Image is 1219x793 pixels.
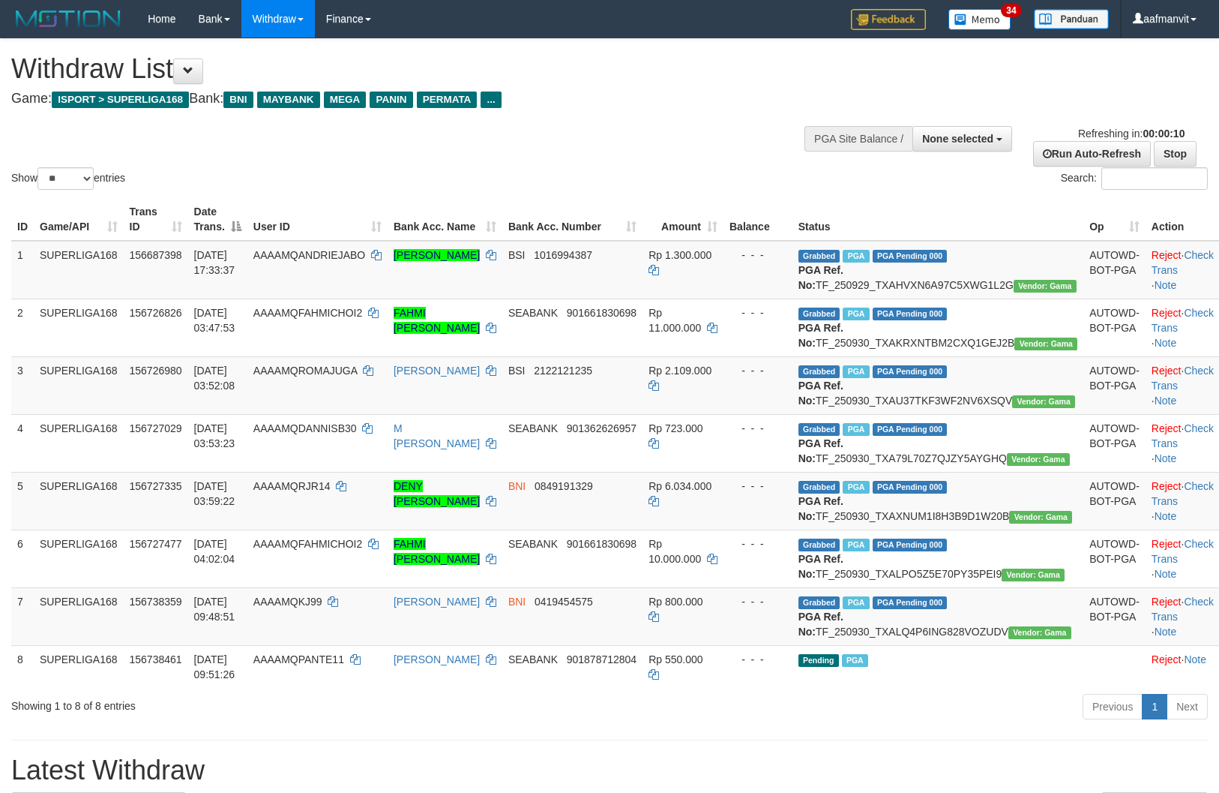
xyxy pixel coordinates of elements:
[1152,365,1214,392] a: Check Trans
[502,198,642,241] th: Bank Acc. Number: activate to sort column ascending
[792,241,1083,299] td: TF_250929_TXAHVXN6A97C5XWG1L2G
[34,299,124,356] td: SUPERLIGA168
[648,596,702,608] span: Rp 800.000
[792,198,1083,241] th: Status
[11,167,125,190] label: Show entries
[729,305,786,320] div: - - -
[851,9,926,30] img: Feedback.jpg
[912,126,1012,152] button: None selected
[798,380,843,407] b: PGA Ref. No:
[1009,511,1072,524] span: Vendor URL: https://trx31.1velocity.biz
[11,356,34,414] td: 3
[1034,9,1109,29] img: panduan.png
[253,480,331,492] span: AAAAMQRJR14
[567,307,636,319] span: Copy 901661830698 to clipboard
[34,356,124,414] td: SUPERLIGA168
[798,539,840,551] span: Grabbed
[257,92,320,108] span: MAYBANK
[798,365,840,378] span: Grabbed
[1154,141,1197,167] a: Stop
[1152,480,1182,492] a: Reject
[792,356,1083,414] td: TF_250930_TXAU37TKF3WF2NV6XSQV
[1083,356,1146,414] td: AUTOWD-BOT-PGA
[194,422,235,449] span: [DATE] 03:53:23
[648,422,702,434] span: Rp 723.000
[253,307,362,319] span: AAAAMQFAHMICHOI2
[1155,337,1177,349] a: Note
[535,596,593,608] span: Copy 0419454575 to clipboard
[11,472,34,530] td: 5
[729,421,786,436] div: - - -
[648,365,711,377] span: Rp 2.109.000
[253,596,322,608] span: AAAAMQKJ99
[648,538,701,565] span: Rp 10.000.000
[798,553,843,580] b: PGA Ref. No:
[508,653,558,665] span: SEABANK
[729,594,786,609] div: - - -
[873,308,948,320] span: PGA Pending
[648,653,702,665] span: Rp 550.000
[194,596,235,623] span: [DATE] 09:48:51
[798,596,840,609] span: Grabbed
[194,538,235,565] span: [DATE] 04:02:04
[388,198,502,241] th: Bank Acc. Name: activate to sort column ascending
[52,92,189,108] span: ISPORT > SUPERLIGA168
[34,587,124,645] td: SUPERLIGA168
[843,423,869,436] span: Marked by aafandaneth
[1101,167,1208,190] input: Search:
[1167,694,1208,719] a: Next
[567,538,636,550] span: Copy 901661830698 to clipboard
[1152,249,1214,276] a: Check Trans
[508,596,526,608] span: BNI
[11,54,798,84] h1: Withdraw List
[394,596,480,608] a: [PERSON_NAME]
[729,652,786,667] div: - - -
[1083,530,1146,587] td: AUTOWD-BOT-PGA
[394,422,480,449] a: M [PERSON_NAME]
[792,530,1083,587] td: TF_250930_TXALPO5Z5E70PY35PEI9
[11,645,34,688] td: 8
[253,538,362,550] span: AAAAMQFAHMICHOI2
[1033,141,1151,167] a: Run Auto-Refresh
[1152,365,1182,377] a: Reject
[804,126,912,152] div: PGA Site Balance /
[1155,510,1177,522] a: Note
[1078,128,1185,140] span: Refreshing in:
[1007,453,1070,466] span: Vendor URL: https://trx31.1velocity.biz
[253,365,357,377] span: AAAAMQROMAJUGA
[1155,568,1177,580] a: Note
[792,299,1083,356] td: TF_250930_TXAKRXNTBM2CXQ1GEJ2B
[873,423,948,436] span: PGA Pending
[798,481,840,494] span: Grabbed
[948,9,1011,30] img: Button%20Memo.svg
[1155,452,1177,464] a: Note
[11,414,34,472] td: 4
[34,645,124,688] td: SUPERLIGA168
[1155,279,1177,291] a: Note
[798,322,843,349] b: PGA Ref. No:
[1155,626,1177,638] a: Note
[1143,128,1185,140] strong: 00:00:10
[843,539,869,551] span: Marked by aafandaneth
[729,479,786,494] div: - - -
[130,653,182,665] span: 156738461
[370,92,412,108] span: PANIN
[873,365,948,378] span: PGA Pending
[194,480,235,507] span: [DATE] 03:59:22
[508,538,558,550] span: SEABANK
[11,241,34,299] td: 1
[194,249,235,276] span: [DATE] 17:33:37
[798,611,843,638] b: PGA Ref. No:
[11,198,34,241] th: ID
[798,654,839,667] span: Pending
[508,307,558,319] span: SEABANK
[1083,414,1146,472] td: AUTOWD-BOT-PGA
[873,539,948,551] span: PGA Pending
[394,249,480,261] a: [PERSON_NAME]
[188,198,247,241] th: Date Trans.: activate to sort column descending
[508,422,558,434] span: SEABANK
[798,437,843,464] b: PGA Ref. No:
[253,653,344,665] span: AAAAMQPANTE11
[124,198,188,241] th: Trans ID: activate to sort column ascending
[324,92,367,108] span: MEGA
